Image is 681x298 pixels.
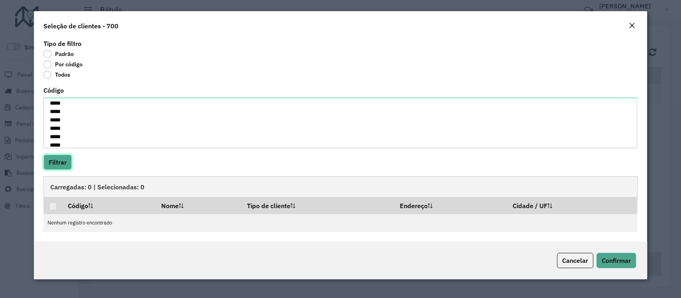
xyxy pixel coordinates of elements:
button: Cancelar [557,253,593,268]
label: Todos [43,71,70,79]
button: Close [626,21,638,31]
label: Por código [43,60,83,68]
div: Carregadas: 0 | Selecionadas: 0 [43,176,637,197]
th: Endereço [394,197,507,214]
td: Nenhum registro encontrado [43,214,637,232]
th: Código [63,197,156,214]
span: Cancelar [562,256,588,264]
button: Confirmar [596,253,636,268]
label: Tipo de filtro [43,39,81,48]
button: Filtrar [43,155,72,170]
label: Padrão [43,50,74,58]
h4: Seleção de clientes - 700 [43,21,118,31]
label: Código [43,85,64,95]
th: Cidade / UF [507,197,637,214]
span: Confirmar [602,256,631,264]
th: Tipo de cliente [241,197,394,214]
th: Nome [156,197,241,214]
em: Fechar [629,22,635,29]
